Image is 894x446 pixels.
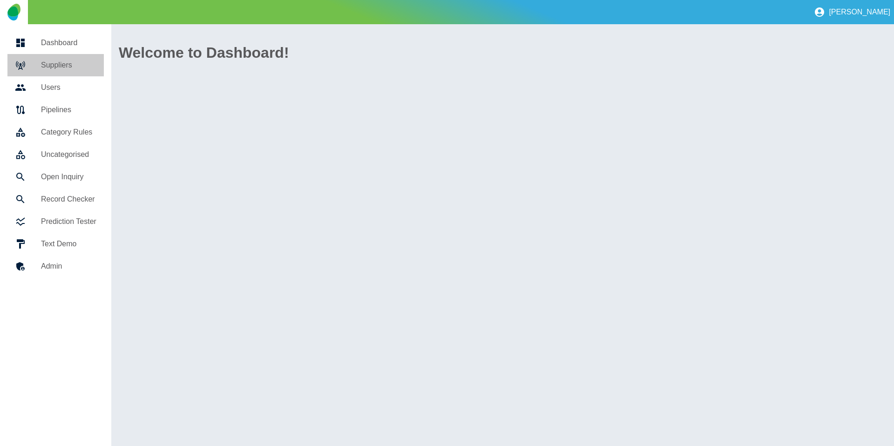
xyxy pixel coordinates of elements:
[119,41,887,64] h1: Welcome to Dashboard!
[7,32,104,54] a: Dashboard
[7,99,104,121] a: Pipelines
[41,37,96,48] h5: Dashboard
[41,238,96,250] h5: Text Demo
[41,60,96,71] h5: Suppliers
[7,76,104,99] a: Users
[41,216,96,227] h5: Prediction Tester
[41,127,96,138] h5: Category Rules
[41,261,96,272] h5: Admin
[7,210,104,233] a: Prediction Tester
[41,194,96,205] h5: Record Checker
[7,233,104,255] a: Text Demo
[41,149,96,160] h5: Uncategorised
[829,8,890,16] p: [PERSON_NAME]
[7,255,104,277] a: Admin
[7,54,104,76] a: Suppliers
[7,143,104,166] a: Uncategorised
[7,188,104,210] a: Record Checker
[7,4,20,20] img: Logo
[7,121,104,143] a: Category Rules
[41,82,96,93] h5: Users
[810,3,894,21] button: [PERSON_NAME]
[7,166,104,188] a: Open Inquiry
[41,171,96,182] h5: Open Inquiry
[41,104,96,115] h5: Pipelines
